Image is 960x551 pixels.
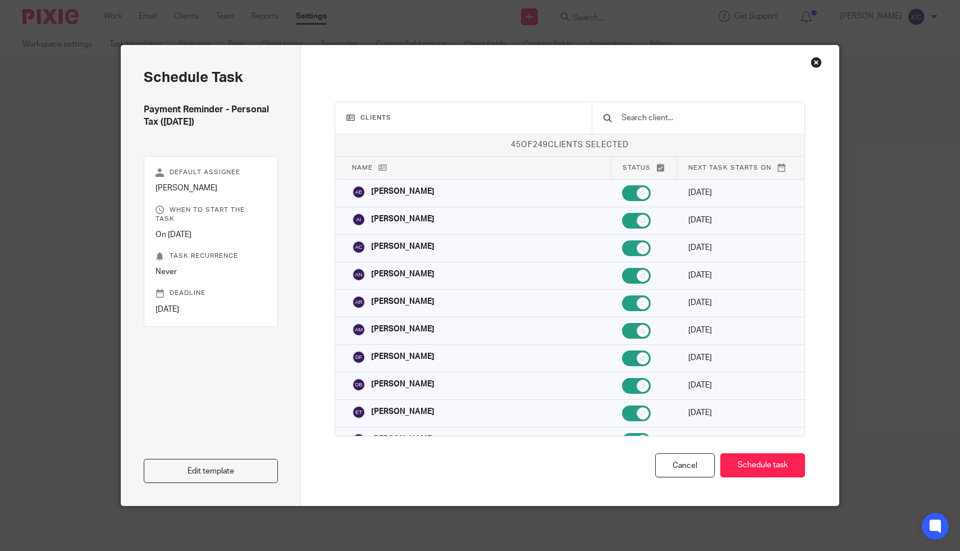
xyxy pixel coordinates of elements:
[371,324,435,335] p: [PERSON_NAME]
[352,240,365,254] img: svg%3E
[371,351,435,362] p: [PERSON_NAME]
[156,206,266,224] p: When to start the task
[352,213,365,226] img: svg%3E
[352,295,365,309] img: svg%3E
[688,163,788,172] p: Next task starts on
[144,104,278,128] h4: Payment Reminder - Personal Tax ([DATE])
[371,213,435,225] p: [PERSON_NAME]
[688,187,788,198] p: [DATE]
[688,242,788,253] p: [DATE]
[144,68,278,87] h2: Schedule task
[371,241,435,252] p: [PERSON_NAME]
[352,268,365,281] img: svg%3E
[352,185,365,199] img: svg%3E
[156,252,266,261] p: Task recurrence
[371,434,435,445] p: [PERSON_NAME]
[655,453,715,477] div: Cancel
[335,139,805,151] p: of clients selected
[688,352,788,363] p: [DATE]
[352,406,365,419] img: svg%3E
[371,406,435,417] p: [PERSON_NAME]
[688,297,788,308] p: [DATE]
[156,168,266,177] p: Default assignee
[156,229,266,240] p: On [DATE]
[533,141,548,149] span: 249
[811,57,822,68] div: Close this dialog window
[371,296,435,307] p: [PERSON_NAME]
[688,325,788,336] p: [DATE]
[156,304,266,315] p: [DATE]
[623,163,666,172] p: Status
[688,380,788,391] p: [DATE]
[620,112,793,124] input: Search client...
[720,453,805,477] button: Schedule task
[144,459,278,483] a: Edit template
[352,378,365,391] img: svg%3E
[688,435,788,446] p: [DATE]
[688,407,788,418] p: [DATE]
[352,323,365,336] img: svg%3E
[688,270,788,281] p: [DATE]
[688,215,788,226] p: [DATE]
[371,186,435,197] p: [PERSON_NAME]
[371,268,435,280] p: [PERSON_NAME]
[346,113,581,122] h3: Clients
[371,379,435,390] p: [PERSON_NAME]
[511,141,521,149] span: 45
[156,266,266,277] p: Never
[352,350,365,364] img: svg%3E
[156,289,266,298] p: Deadline
[156,183,266,194] p: [PERSON_NAME]
[352,163,600,172] p: Name
[352,433,365,447] img: svg%3E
